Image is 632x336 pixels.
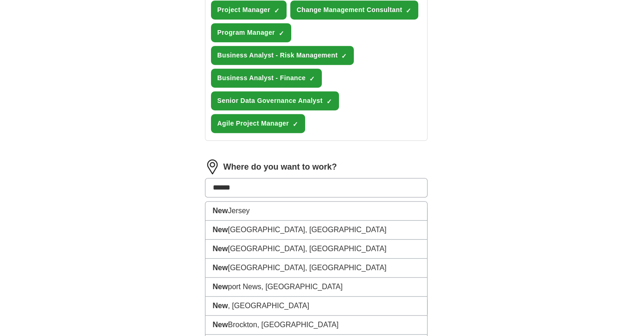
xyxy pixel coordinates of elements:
strong: New [213,226,228,234]
strong: New [213,245,228,253]
li: [GEOGRAPHIC_DATA], [GEOGRAPHIC_DATA] [205,259,427,278]
li: Jersey [205,202,427,221]
span: Program Manager [217,28,275,38]
button: Business Analyst - Risk Management✓ [211,46,354,65]
button: Program Manager✓ [211,23,291,42]
strong: New [213,207,228,215]
span: Change Management Consultant [297,5,402,15]
label: Where do you want to work? [223,161,337,173]
li: [GEOGRAPHIC_DATA], [GEOGRAPHIC_DATA] [205,240,427,259]
strong: New [213,302,228,310]
button: Senior Data Governance Analyst✓ [211,91,339,110]
span: ✓ [274,7,280,14]
span: ✓ [309,75,315,82]
strong: New [213,283,228,291]
strong: New [213,264,228,272]
span: ✓ [406,7,411,14]
button: Change Management Consultant✓ [290,0,419,19]
li: port News, [GEOGRAPHIC_DATA] [205,278,427,297]
span: Business Analyst - Finance [217,73,306,83]
span: Project Manager [217,5,270,15]
button: Project Manager✓ [211,0,287,19]
span: Business Analyst - Risk Management [217,51,338,60]
span: Senior Data Governance Analyst [217,96,323,106]
button: Business Analyst - Finance✓ [211,69,322,88]
span: ✓ [341,52,347,60]
span: ✓ [326,98,332,105]
strong: New [213,321,228,329]
span: ✓ [293,120,298,128]
li: Brockton, [GEOGRAPHIC_DATA] [205,316,427,335]
img: location.png [205,159,220,174]
button: Agile Project Manager✓ [211,114,305,133]
span: Agile Project Manager [217,119,289,128]
li: [GEOGRAPHIC_DATA], [GEOGRAPHIC_DATA] [205,221,427,240]
li: , [GEOGRAPHIC_DATA] [205,297,427,316]
span: ✓ [279,30,284,37]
